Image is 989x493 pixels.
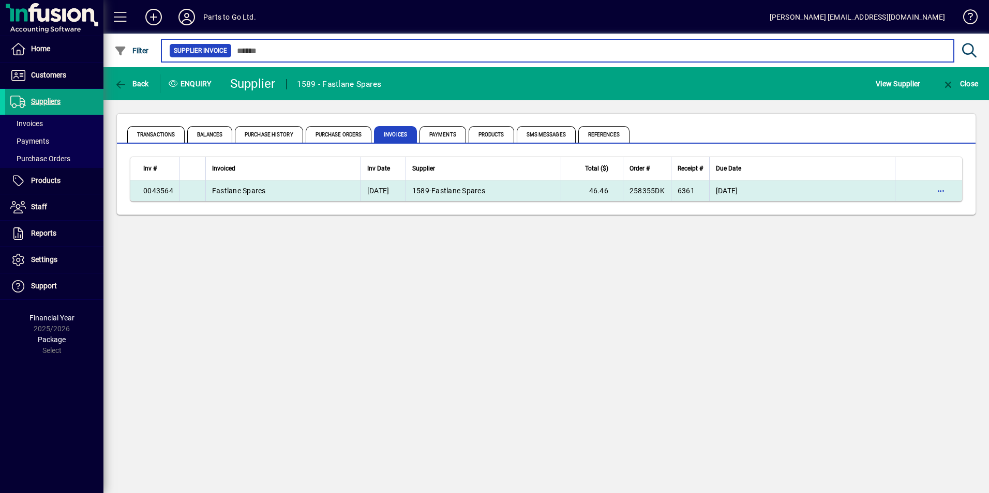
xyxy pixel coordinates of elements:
span: Fastlane Spares [212,187,266,195]
span: Purchase History [235,126,303,143]
a: Home [5,36,103,62]
span: References [578,126,630,143]
span: Settings [31,255,57,264]
span: Filter [114,47,149,55]
span: Inv Date [367,163,390,174]
div: Inv Date [367,163,399,174]
a: Staff [5,194,103,220]
span: SMS Messages [517,126,576,143]
span: Purchase Orders [306,126,372,143]
span: Reports [31,229,56,237]
span: Total ($) [585,163,608,174]
a: Settings [5,247,103,273]
span: Customers [31,71,66,79]
span: 258355DK [630,187,665,195]
div: Enquiry [160,75,222,92]
div: Total ($) [567,163,618,174]
a: Customers [5,63,103,88]
span: Payments [419,126,466,143]
div: Order # [630,163,665,174]
span: 0043564 [143,187,173,195]
div: Invoiced [212,163,354,174]
td: 46.46 [561,180,623,201]
span: Suppliers [31,97,61,105]
app-page-header-button: Back [103,74,160,93]
button: Add [137,8,170,26]
td: [DATE] [361,180,406,201]
td: [DATE] [709,180,895,201]
div: Due Date [716,163,889,174]
div: Supplier [230,75,276,92]
span: Receipt # [678,163,703,174]
span: Payments [10,137,49,145]
button: Close [939,74,981,93]
span: Products [469,126,514,143]
button: Back [112,74,152,93]
span: Balances [187,126,232,143]
div: Inv # [143,163,173,174]
div: 1589 - Fastlane Spares [297,76,382,93]
span: 1589 [412,187,429,195]
span: Purchase Orders [10,155,70,163]
span: Fastlane Spares [431,187,485,195]
div: Supplier [412,163,555,174]
span: Back [114,80,149,88]
span: View Supplier [876,75,920,92]
span: Close [942,80,978,88]
td: - [406,180,561,201]
div: Parts to Go Ltd. [203,9,256,25]
span: 6361 [678,187,695,195]
a: Payments [5,132,103,150]
a: Knowledge Base [955,2,976,36]
span: Products [31,176,61,184]
app-page-header-button: Close enquiry [931,74,989,93]
span: Financial Year [29,314,74,322]
span: Supplier Invoice [174,45,227,56]
button: View Supplier [873,74,923,93]
a: Invoices [5,115,103,132]
a: Products [5,168,103,194]
button: Profile [170,8,203,26]
span: Order # [630,163,650,174]
span: Home [31,44,50,53]
span: Invoices [10,119,43,128]
span: Supplier [412,163,435,174]
span: Inv # [143,163,157,174]
a: Support [5,273,103,299]
span: Invoiced [212,163,235,174]
span: Transactions [127,126,185,143]
span: Staff [31,203,47,211]
a: Purchase Orders [5,150,103,167]
span: Package [38,335,66,344]
span: Due Date [716,163,741,174]
a: Reports [5,221,103,246]
span: Invoices [374,126,417,143]
button: More options [933,182,949,199]
button: Filter [112,41,152,60]
span: Support [31,282,57,290]
div: [PERSON_NAME] [EMAIL_ADDRESS][DOMAIN_NAME] [770,9,945,25]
